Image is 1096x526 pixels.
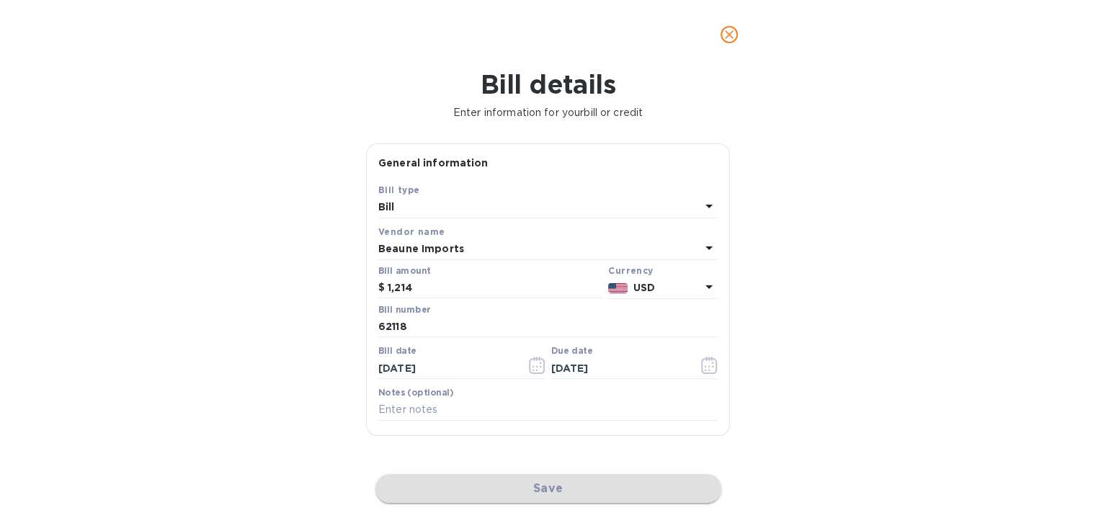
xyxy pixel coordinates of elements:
[378,201,395,213] b: Bill
[712,17,747,52] button: close
[378,267,430,275] label: Bill amount
[378,306,430,314] label: Bill number
[12,105,1084,120] p: Enter information for your bill or credit
[608,265,653,276] b: Currency
[378,388,454,397] label: Notes (optional)
[633,282,655,293] b: USD
[608,283,628,293] img: USD
[378,316,718,338] input: Enter bill number
[378,243,464,254] b: Beaune Imports
[551,347,592,356] label: Due date
[378,399,718,421] input: Enter notes
[551,357,687,379] input: Due date
[378,226,445,237] b: Vendor name
[378,277,388,299] div: $
[378,184,420,195] b: Bill type
[378,157,489,169] b: General information
[388,277,602,299] input: $ Enter bill amount
[378,347,416,356] label: Bill date
[12,69,1084,99] h1: Bill details
[378,357,514,379] input: Select date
